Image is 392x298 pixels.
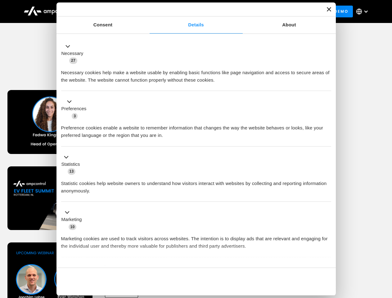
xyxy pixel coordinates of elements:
label: Marketing [61,216,82,223]
a: Details [150,16,243,34]
label: Necessary [61,50,83,57]
button: Marketing (10) [61,209,86,231]
span: 3 [72,113,78,119]
button: Statistics (13) [61,153,84,175]
span: 2 [102,265,108,271]
span: 13 [68,168,76,174]
button: Close banner [327,7,331,11]
button: Okay [242,273,331,291]
div: Preference cookies enable a website to remember information that changes the way the website beha... [61,120,331,139]
button: Preferences (3) [61,98,90,120]
div: Marketing cookies are used to track visitors across websites. The intention is to display ads tha... [61,230,331,250]
span: 27 [69,57,77,64]
label: Statistics [61,161,80,168]
a: Consent [56,16,150,34]
div: Statistic cookies help website owners to understand how visitors interact with websites by collec... [61,175,331,195]
button: Unclassified (2) [61,264,112,272]
a: About [243,16,336,34]
span: 10 [69,224,77,230]
div: Necessary cookies help make a website usable by enabling basic functions like page navigation and... [61,64,331,84]
label: Preferences [61,105,87,112]
button: Necessary (27) [61,43,87,64]
h1: Upcoming Webinars [7,63,385,78]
